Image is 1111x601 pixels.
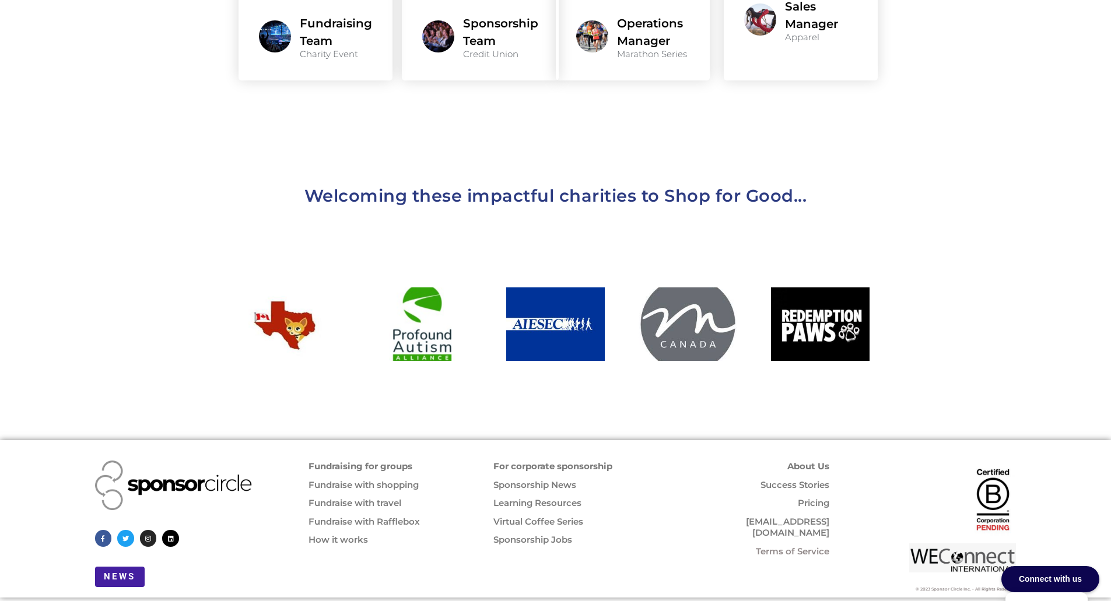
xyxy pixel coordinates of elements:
div: Apparel [785,33,857,41]
a: Fundraising for groups [309,461,412,472]
img: we connect [909,543,1016,572]
div: Charity Event [300,50,372,58]
div: Operations Manager [617,15,689,50]
a: Sponsorship Jobs [493,534,572,545]
a: Virtual Coffee Series [493,516,583,527]
a: Fundraise with travel [309,497,401,508]
a: Success Stories [760,479,829,490]
a: NEWS [95,567,145,587]
img: Sponsor Circle logo [95,461,253,510]
div: Connect with us [1001,566,1099,592]
a: [EMAIL_ADDRESS][DOMAIN_NAME] [746,516,829,539]
div: Credit Union [463,50,538,58]
a: Pricing [798,497,829,508]
a: Learning Resources [493,497,581,508]
a: Sponsorship News [493,479,576,490]
h2: Welcoming these impactful charities to Shop for Good... [223,181,888,210]
div: Fundraising Team [300,15,372,50]
div: Marathon Series [617,50,689,58]
div: Sponsorship Team [463,15,538,50]
a: About Us [787,461,829,472]
a: How it works [309,534,368,545]
span: NEWS [104,572,136,581]
a: © 2023 Sponsor Circle Inc. - All Rights Reserved [916,586,1016,592]
a: For corporate sponsorship [493,461,612,472]
img: Simplify the business of events and sports teams [259,20,291,52]
a: Terms of Service [756,546,829,557]
a: Fundraise with Rafflebox [309,516,420,527]
a: Fundraise with shopping [309,479,419,490]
